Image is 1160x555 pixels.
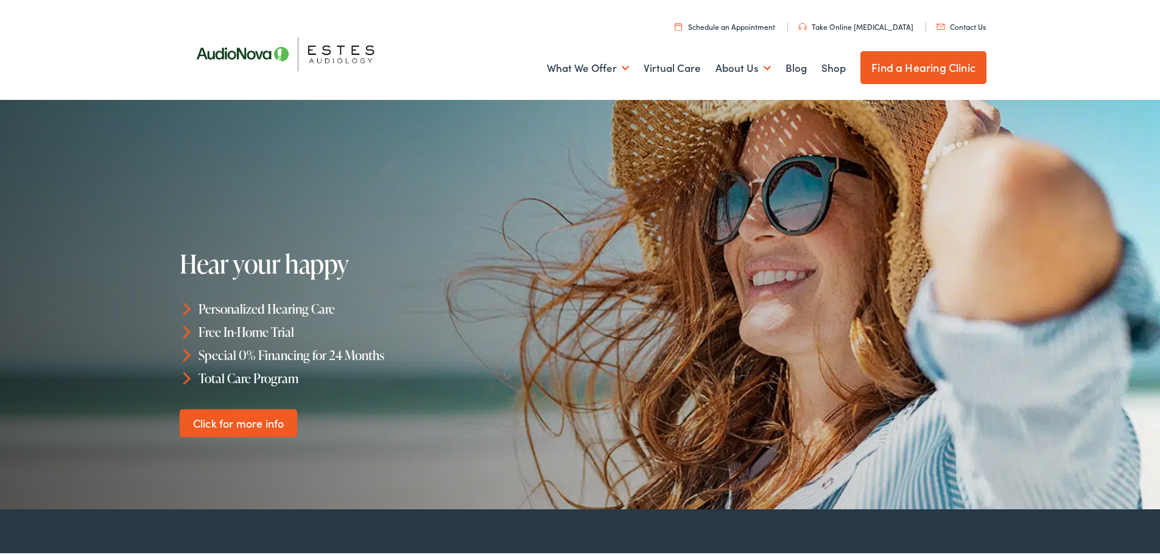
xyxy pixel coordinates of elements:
[547,43,629,88] a: What We Offer
[180,247,550,275] h1: Hear your happy
[180,406,297,435] a: Click for more info
[821,43,846,88] a: Shop
[798,21,807,28] img: utility icon
[180,341,586,364] li: Special 0% Financing for 24 Months
[786,43,807,88] a: Blog
[937,19,986,29] a: Contact Us
[180,295,586,318] li: Personalized Hearing Care
[180,318,586,341] li: Free In-Home Trial
[798,19,913,29] a: Take Online [MEDICAL_DATA]
[675,20,682,28] img: utility icon
[675,19,775,29] a: Schedule an Appointment
[180,364,586,387] li: Total Care Program
[860,49,986,82] a: Find a Hearing Clinic
[937,21,945,27] img: utility icon
[715,43,771,88] a: About Us
[644,43,701,88] a: Virtual Care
